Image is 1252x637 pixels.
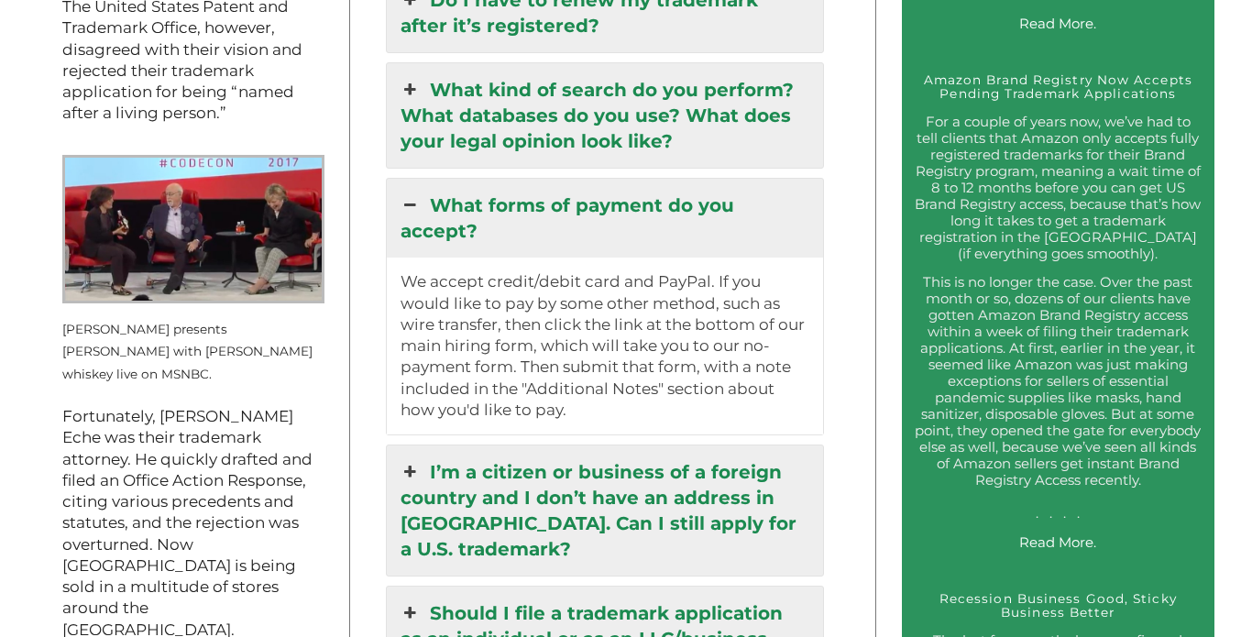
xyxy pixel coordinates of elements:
a: What kind of search do you perform? What databases do you use? What does your legal opinion look ... [387,63,823,168]
img: Kara Swisher presents Hillary Clinton with Rodham Rye live on MSNBC. [62,155,324,303]
a: I’m a citizen or business of a foreign country and I don’t have an address in [GEOGRAPHIC_DATA]. ... [387,445,823,576]
p: This is no longer the case. Over the past month or so, dozens of our clients have gotten Amazon B... [914,274,1202,522]
div: What forms of payment do you accept? [387,258,823,434]
small: [PERSON_NAME] presents [PERSON_NAME] with [PERSON_NAME] whiskey live on MSNBC. [62,322,313,381]
a: Amazon Brand Registry Now Accepts Pending Trademark Applications [924,72,1192,101]
p: We accept credit/debit card and PayPal. If you would like to pay by some other method, such as wi... [401,271,809,421]
a: Recession Business Good, Sticky Business Better [939,591,1177,620]
p: For a couple of years now, we’ve had to tell clients that Amazon only accepts fully registered tr... [914,114,1202,262]
a: Read More. [1019,15,1096,32]
a: What forms of payment do you accept? [387,179,823,258]
a: Read More. [1019,533,1096,551]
